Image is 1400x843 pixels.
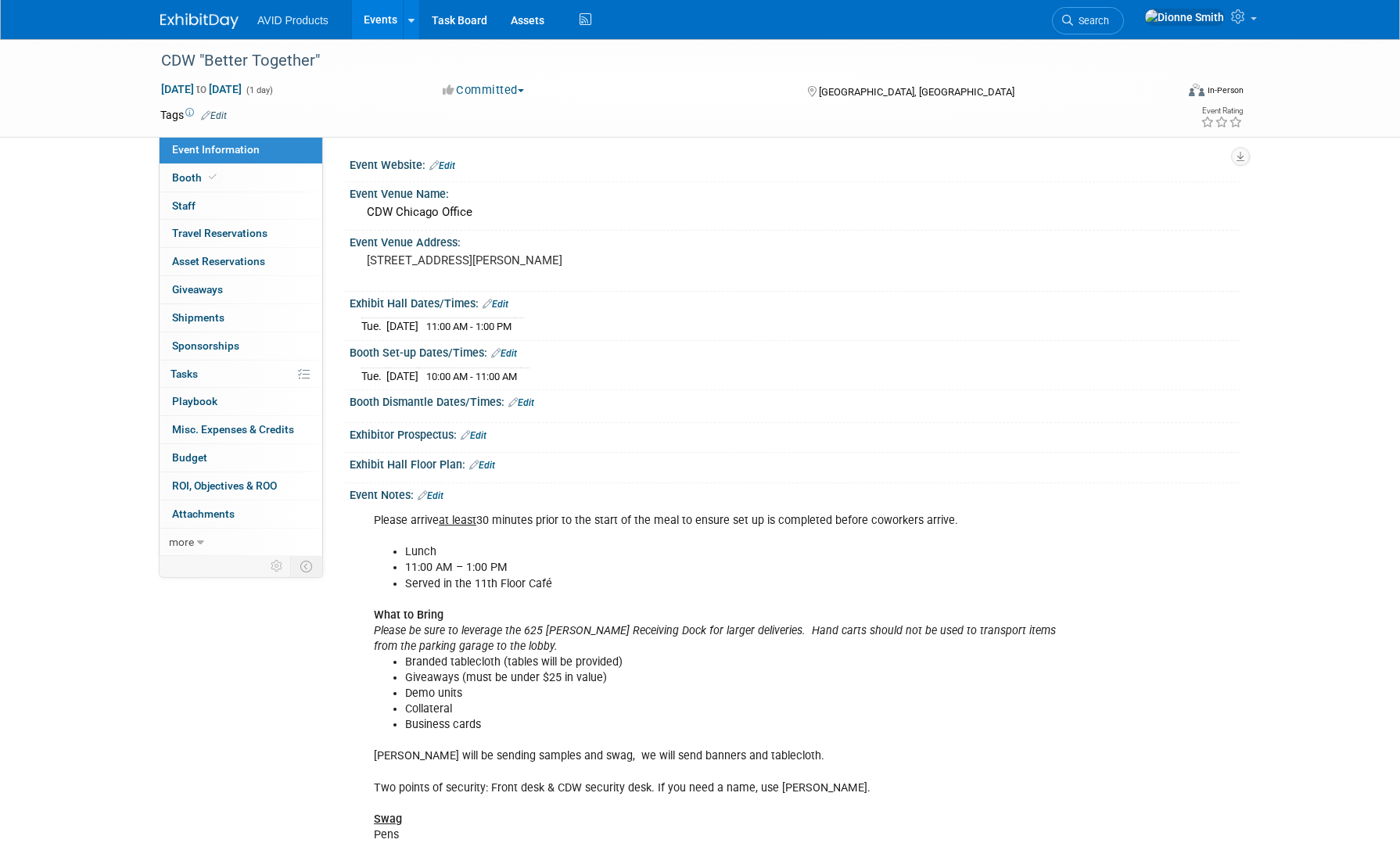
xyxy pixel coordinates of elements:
span: more [169,536,194,548]
i: Please be sure to leverage the 625 [PERSON_NAME] Receiving Dock for larger deliveries. Hand carts... [374,624,1056,653]
span: Shipments [172,311,224,324]
a: Search [1052,7,1124,34]
a: more [160,529,322,556]
span: to [194,83,209,95]
td: Tue. [361,368,386,384]
a: Edit [418,490,443,501]
span: [GEOGRAPHIC_DATA], [GEOGRAPHIC_DATA] [819,86,1014,98]
div: Event Venue Name: [350,182,1240,202]
span: [DATE] [DATE] [160,82,242,96]
li: Demo units [405,686,1058,701]
span: Booth [172,171,220,184]
span: Giveaways [172,283,223,296]
td: [DATE] [386,368,418,384]
li: Giveaways (must be under $25 in value) [405,670,1058,686]
a: Edit [469,460,495,471]
div: CDW "Better Together" [156,47,1151,75]
div: Booth Set-up Dates/Times: [350,341,1240,361]
td: Tags [160,107,227,123]
span: Search [1073,15,1109,27]
div: Exhibit Hall Dates/Times: [350,292,1240,312]
i: Booth reservation complete [209,173,217,181]
td: Tue. [361,318,386,335]
a: Travel Reservations [160,220,322,247]
div: Booth Dismantle Dates/Times: [350,390,1240,411]
a: Playbook [160,388,322,415]
a: ROI, Objectives & ROO [160,472,322,500]
a: Sponsorships [160,332,322,360]
span: Tasks [171,368,198,380]
div: In-Person [1207,84,1244,96]
div: Event Venue Address: [350,231,1240,250]
div: CDW Chicago Office [361,200,1228,224]
a: Tasks [160,361,322,388]
li: Business cards [405,717,1058,733]
div: Event Format [1082,81,1244,105]
span: Attachments [172,508,235,520]
a: Shipments [160,304,322,332]
a: Edit [429,160,455,171]
b: What to Bring [374,608,443,622]
a: Staff [160,192,322,220]
button: Committed [437,82,530,99]
div: Event Website: [350,153,1240,174]
li: Branded tablecloth (tables will be provided) [405,655,1058,670]
a: Edit [491,348,517,359]
img: ExhibitDay [160,13,239,29]
span: Event Information [172,143,260,156]
div: Event Notes: [350,483,1240,504]
a: Edit [201,110,227,121]
span: Budget [172,451,207,464]
li: 11:00 AM – 1:00 PM [405,560,1058,576]
td: Personalize Event Tab Strip [264,556,291,576]
a: Giveaways [160,276,322,303]
div: Event Rating [1201,107,1243,115]
a: Asset Reservations [160,248,322,275]
span: 11:00 AM - 1:00 PM [426,321,512,332]
a: Event Information [160,136,322,163]
li: Lunch [405,544,1058,560]
div: Exhibit Hall Floor Plan: [350,453,1240,473]
img: Format-Inperson.png [1189,84,1204,96]
span: ROI, Objectives & ROO [172,479,277,492]
b: Swag [374,813,402,826]
li: Served in the 11th Floor Café [405,576,1058,592]
span: Asset Reservations [172,255,265,267]
div: Exhibitor Prospectus: [350,423,1240,443]
a: Attachments [160,500,322,528]
span: Playbook [172,395,217,407]
a: Edit [461,430,486,441]
span: Travel Reservations [172,227,267,239]
span: 10:00 AM - 11:00 AM [426,371,517,382]
span: (1 day) [245,85,273,95]
img: Dionne Smith [1144,9,1225,26]
a: Edit [483,299,508,310]
a: Budget [160,444,322,472]
u: at least [439,514,476,527]
td: [DATE] [386,318,418,335]
a: Edit [508,397,534,408]
li: Collateral [405,701,1058,717]
td: Toggle Event Tabs [291,556,323,576]
span: Staff [172,199,196,212]
span: AVID Products [257,14,328,27]
a: Misc. Expenses & Credits [160,416,322,443]
a: Booth [160,164,322,192]
pre: [STREET_ADDRESS][PERSON_NAME] [367,253,703,267]
span: Sponsorships [172,339,239,352]
span: Misc. Expenses & Credits [172,423,294,436]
